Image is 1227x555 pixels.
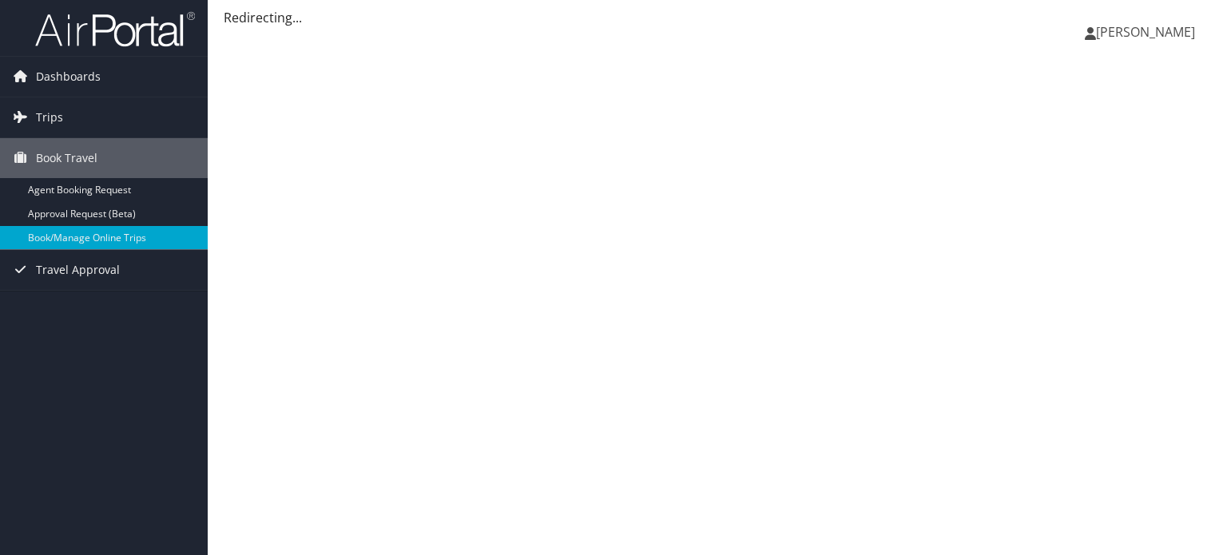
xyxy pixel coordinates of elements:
[1096,23,1195,41] span: [PERSON_NAME]
[35,10,195,48] img: airportal-logo.png
[1085,8,1211,56] a: [PERSON_NAME]
[36,138,97,178] span: Book Travel
[36,97,63,137] span: Trips
[36,250,120,290] span: Travel Approval
[224,8,1211,27] div: Redirecting...
[36,57,101,97] span: Dashboards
